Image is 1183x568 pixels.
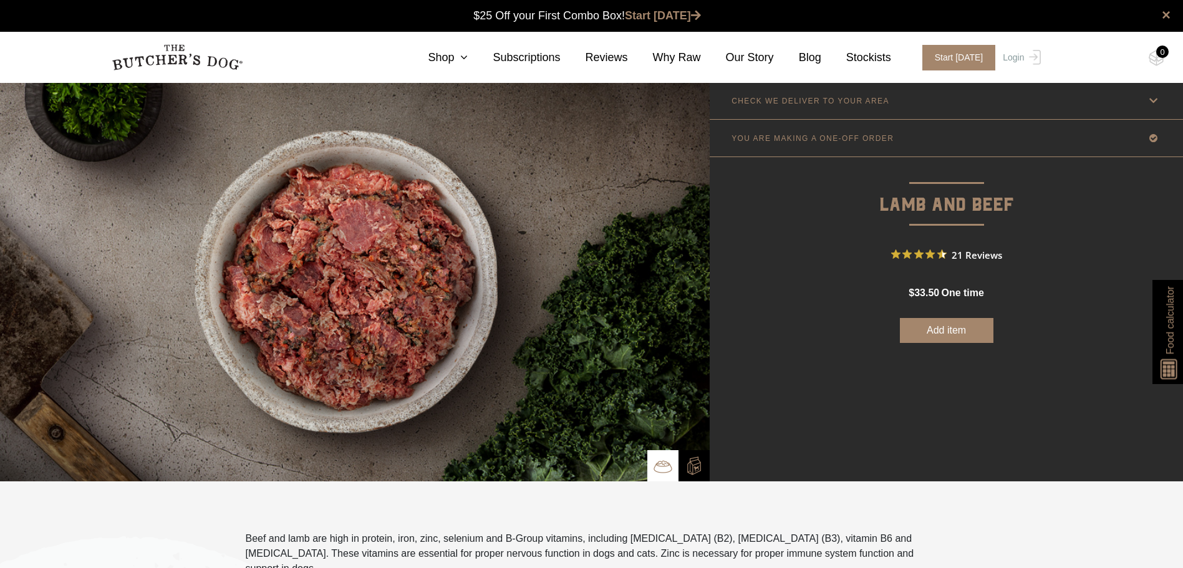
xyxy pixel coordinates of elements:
[710,82,1183,119] a: CHECK WE DELIVER TO YOUR AREA
[403,49,468,66] a: Shop
[774,49,821,66] a: Blog
[654,457,672,476] img: TBD_Bowl.png
[625,9,701,22] a: Start [DATE]
[561,49,628,66] a: Reviews
[922,45,996,70] span: Start [DATE]
[732,134,894,143] p: YOU ARE MAKING A ONE-OFF ORDER
[685,456,703,475] img: TBD_Build-A-Box-2.png
[701,49,774,66] a: Our Story
[710,157,1183,220] p: Lamb and Beef
[1162,286,1177,354] span: Food calculator
[710,120,1183,156] a: YOU ARE MAKING A ONE-OFF ORDER
[891,245,1002,264] button: Rated 4.6 out of 5 stars from 21 reviews. Jump to reviews.
[941,287,983,298] span: one time
[1149,50,1164,66] img: TBD_Cart-Empty.png
[910,45,1000,70] a: Start [DATE]
[468,49,560,66] a: Subscriptions
[1162,7,1171,22] a: close
[1156,46,1169,58] div: 0
[900,318,993,343] button: Add item
[628,49,701,66] a: Why Raw
[914,287,939,298] span: 33.50
[821,49,891,66] a: Stockists
[732,97,889,105] p: CHECK WE DELIVER TO YOUR AREA
[1000,45,1040,70] a: Login
[952,245,1002,264] span: 21 Reviews
[909,287,914,298] span: $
